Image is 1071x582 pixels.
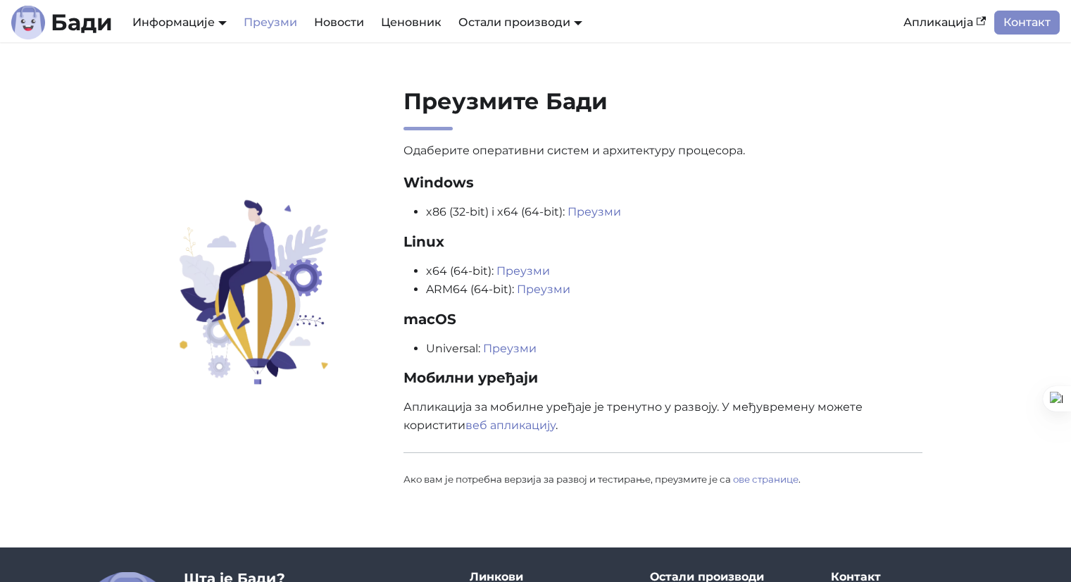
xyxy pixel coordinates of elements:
a: Преузми [235,11,306,35]
a: ЛогоБади [11,6,113,39]
h3: Linux [403,233,923,251]
p: Одаберите оперативни систем и архитектуру процесора. [403,142,923,160]
img: Преузмите Бади [145,198,361,386]
li: x64 (64-bit): [426,262,923,280]
a: Преузми [568,205,621,218]
a: Апликација [895,11,994,35]
a: веб апликацију [465,419,556,432]
a: Информације [132,16,227,29]
b: Бади [51,11,113,34]
a: Остали производи [458,16,582,29]
a: Новости [306,11,372,35]
a: Контакт [994,11,1060,35]
li: ARM64 (64-bit): [426,280,923,299]
a: Преузми [496,264,550,278]
p: Апликација за мобилне уређаје је тренутно у развоју. У међувремену можете користити . [403,398,923,435]
a: Преузми [483,342,537,355]
small: Ако вам је потребна верзија за развој и тестирање, преузмите је са . [403,473,801,485]
img: Лого [11,6,45,39]
li: x86 (32-bit) i x64 (64-bit): [426,203,923,221]
a: ове странице [733,473,798,485]
h3: Windows [403,174,923,192]
li: Universal: [426,340,923,358]
h3: macOS [403,311,923,328]
h2: Преузмите Бади [403,87,923,130]
h3: Мобилни уређаји [403,369,923,387]
a: Преузми [517,283,570,296]
a: Ценовник [372,11,450,35]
